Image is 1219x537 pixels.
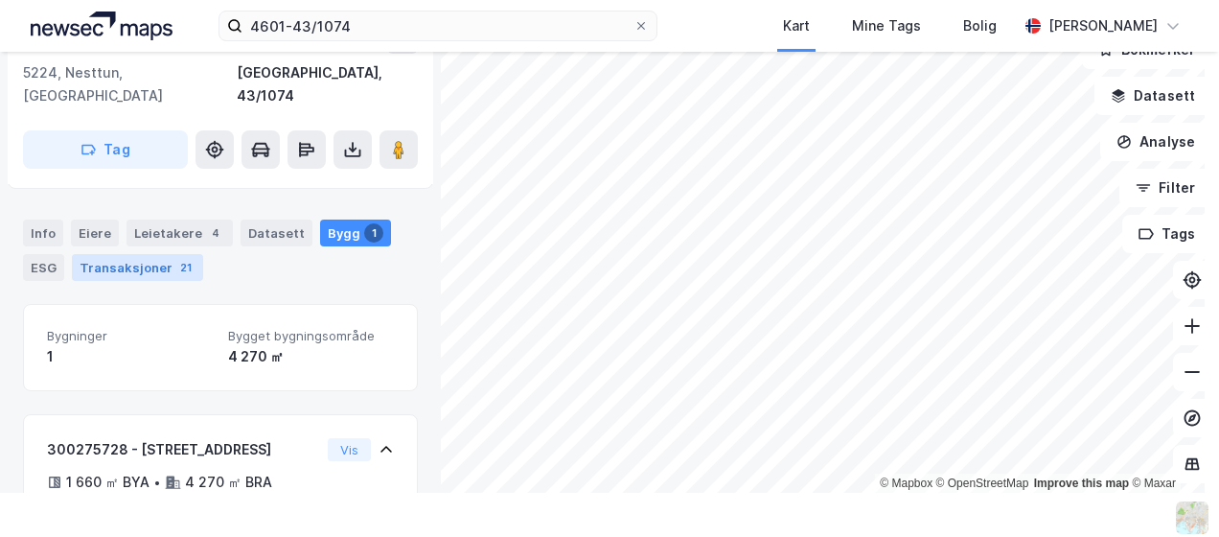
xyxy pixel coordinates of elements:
div: 5224, Nesttun, [GEOGRAPHIC_DATA] [23,61,237,107]
button: Filter [1119,169,1211,207]
img: logo.a4113a55bc3d86da70a041830d287a7e.svg [31,12,172,40]
iframe: Chat Widget [1123,445,1219,537]
div: Info [23,220,63,246]
div: 4 270 ㎡ [228,345,394,368]
div: Bolig [963,14,997,37]
button: Tags [1122,215,1211,253]
a: Improve this map [1034,477,1129,490]
span: Bygget bygningsområde [228,328,394,344]
button: Analyse [1100,123,1211,161]
div: Datasett [241,220,312,246]
div: Eiere [71,220,119,246]
span: Bygninger [47,328,213,344]
div: 1 [364,223,383,243]
div: [PERSON_NAME] [1048,14,1158,37]
div: Kontrollprogram for chat [1123,445,1219,537]
div: 300275728 - [STREET_ADDRESS] [47,438,320,461]
div: 1 660 ㎡ BYA [66,471,149,494]
div: ESG [23,254,64,281]
div: • [153,475,161,490]
div: Mine Tags [852,14,921,37]
div: 1 [47,345,213,368]
div: Bygg [320,220,391,246]
button: Tag [23,130,188,169]
a: OpenStreetMap [936,477,1029,490]
div: Kart [783,14,810,37]
button: Vis [328,438,371,461]
div: Transaksjoner [72,254,203,281]
button: Datasett [1094,77,1211,115]
input: Søk på adresse, matrikkel, gårdeiere, leietakere eller personer [242,12,632,40]
div: 4 [206,223,225,243]
div: 4 270 ㎡ BRA [185,471,272,494]
a: Mapbox [880,477,932,490]
div: 21 [176,258,195,277]
div: Leietakere [126,220,233,246]
div: [GEOGRAPHIC_DATA], 43/1074 [237,61,418,107]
